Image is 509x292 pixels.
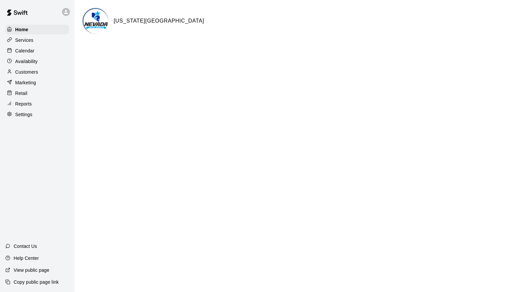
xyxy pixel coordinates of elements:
[5,56,69,66] a: Availability
[5,67,69,77] a: Customers
[15,47,34,54] p: Calendar
[15,79,36,86] p: Marketing
[5,46,69,56] a: Calendar
[5,99,69,109] a: Reports
[5,88,69,98] a: Retail
[15,58,38,65] p: Availability
[14,255,39,261] p: Help Center
[15,101,32,107] p: Reports
[114,17,204,25] h6: [US_STATE][GEOGRAPHIC_DATA]
[5,25,69,35] a: Home
[84,9,108,34] img: Nevada Youth Sports Center logo
[15,26,28,33] p: Home
[14,243,37,250] p: Contact Us
[5,78,69,88] a: Marketing
[15,111,32,118] p: Settings
[5,110,69,119] a: Settings
[15,90,28,97] p: Retail
[14,279,59,285] p: Copy public page link
[15,69,38,75] p: Customers
[14,267,49,273] p: View public page
[5,35,69,45] a: Services
[15,37,33,43] p: Services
